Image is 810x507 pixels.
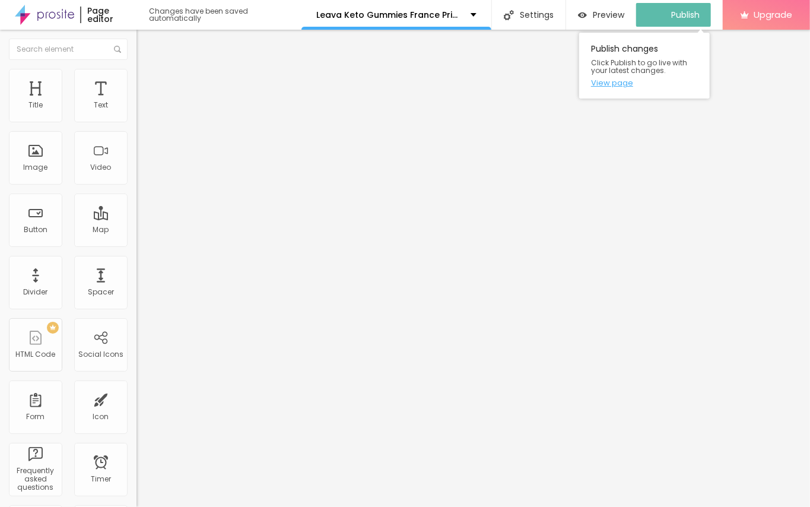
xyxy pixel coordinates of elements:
[91,475,111,483] div: Timer
[12,467,59,492] div: Frequently asked questions
[93,413,109,421] div: Icon
[754,9,792,20] span: Upgrade
[578,10,587,20] img: view-1.svg
[94,101,108,109] div: Text
[149,8,301,22] div: Changes have been saved automatically
[593,10,624,20] span: Preview
[78,350,123,359] div: Social Icons
[80,7,138,23] div: Page editor
[591,59,698,74] span: Click Publish to go live with your latest changes.
[24,163,48,172] div: Image
[93,226,109,234] div: Map
[24,288,48,296] div: Divider
[114,46,121,53] img: Icone
[28,101,43,109] div: Title
[16,350,56,359] div: HTML Code
[316,11,462,19] p: Leava Keto Gummies France Price
[9,39,128,60] input: Search element
[88,288,114,296] div: Spacer
[591,79,698,87] a: View page
[24,226,47,234] div: Button
[504,10,514,20] img: Icone
[136,30,810,507] iframe: Editor
[27,413,45,421] div: Form
[579,33,710,99] div: Publish changes
[671,10,700,20] span: Publish
[636,3,711,27] button: Publish
[91,163,112,172] div: Video
[566,3,636,27] button: Preview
